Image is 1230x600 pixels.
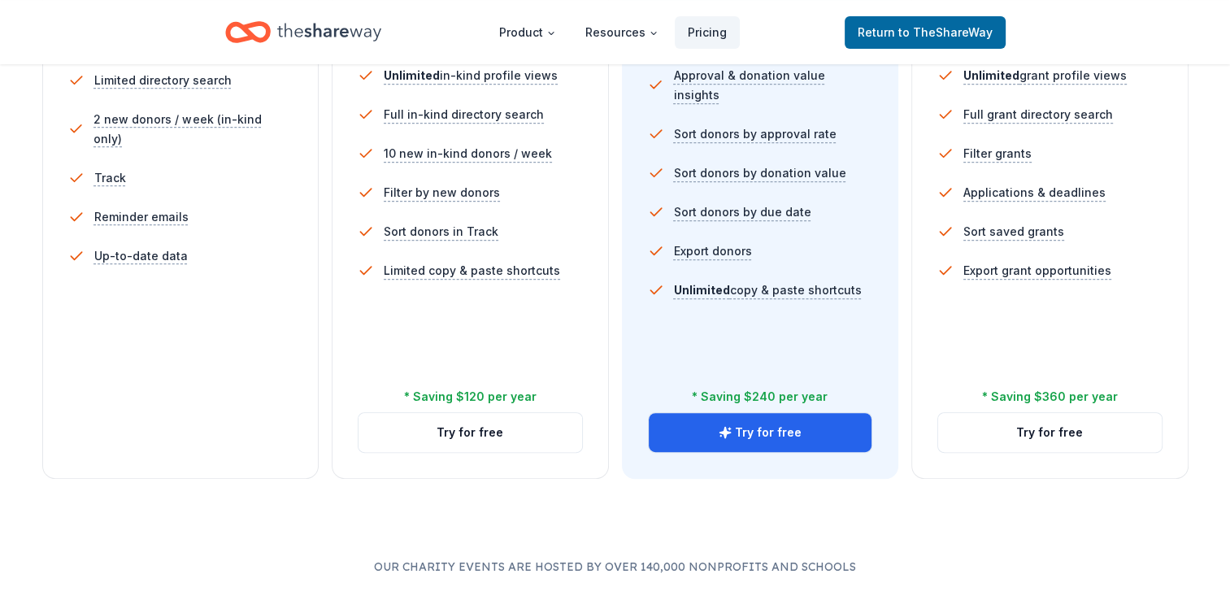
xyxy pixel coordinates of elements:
[384,222,498,241] span: Sort donors in Track
[963,68,1019,82] span: Unlimited
[938,413,1162,452] button: Try for free
[963,261,1111,280] span: Export grant opportunities
[858,23,993,42] span: Return
[225,13,381,51] a: Home
[94,246,188,266] span: Up-to-date data
[692,387,828,407] div: * Saving $240 per year
[674,163,846,183] span: Sort donors by donation value
[963,183,1106,202] span: Applications & deadlines
[845,16,1006,49] a: Returnto TheShareWay
[384,68,440,82] span: Unlimited
[94,168,126,188] span: Track
[404,387,537,407] div: * Saving $120 per year
[674,124,837,144] span: Sort donors by approval rate
[486,13,740,51] nav: Main
[384,183,500,202] span: Filter by new donors
[982,387,1118,407] div: * Saving $360 per year
[963,105,1113,124] span: Full grant directory search
[384,68,558,82] span: in-kind profile views
[673,66,872,105] span: Approval & donation value insights
[963,222,1064,241] span: Sort saved grants
[674,202,811,222] span: Sort donors by due date
[675,16,740,49] a: Pricing
[94,207,189,227] span: Reminder emails
[384,144,552,163] span: 10 new in-kind donors / week
[898,25,993,39] span: to TheShareWay
[963,68,1127,82] span: grant profile views
[963,144,1032,163] span: Filter grants
[359,413,582,452] button: Try for free
[649,413,872,452] button: Try for free
[94,71,232,90] span: Limited directory search
[486,16,569,49] button: Product
[674,283,730,297] span: Unlimited
[384,261,560,280] span: Limited copy & paste shortcuts
[674,283,862,297] span: copy & paste shortcuts
[384,105,544,124] span: Full in-kind directory search
[93,110,293,149] span: 2 new donors / week (in-kind only)
[674,241,752,261] span: Export donors
[39,557,1191,576] p: Our charity events are hosted by over 140,000 nonprofits and schools
[572,16,672,49] button: Resources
